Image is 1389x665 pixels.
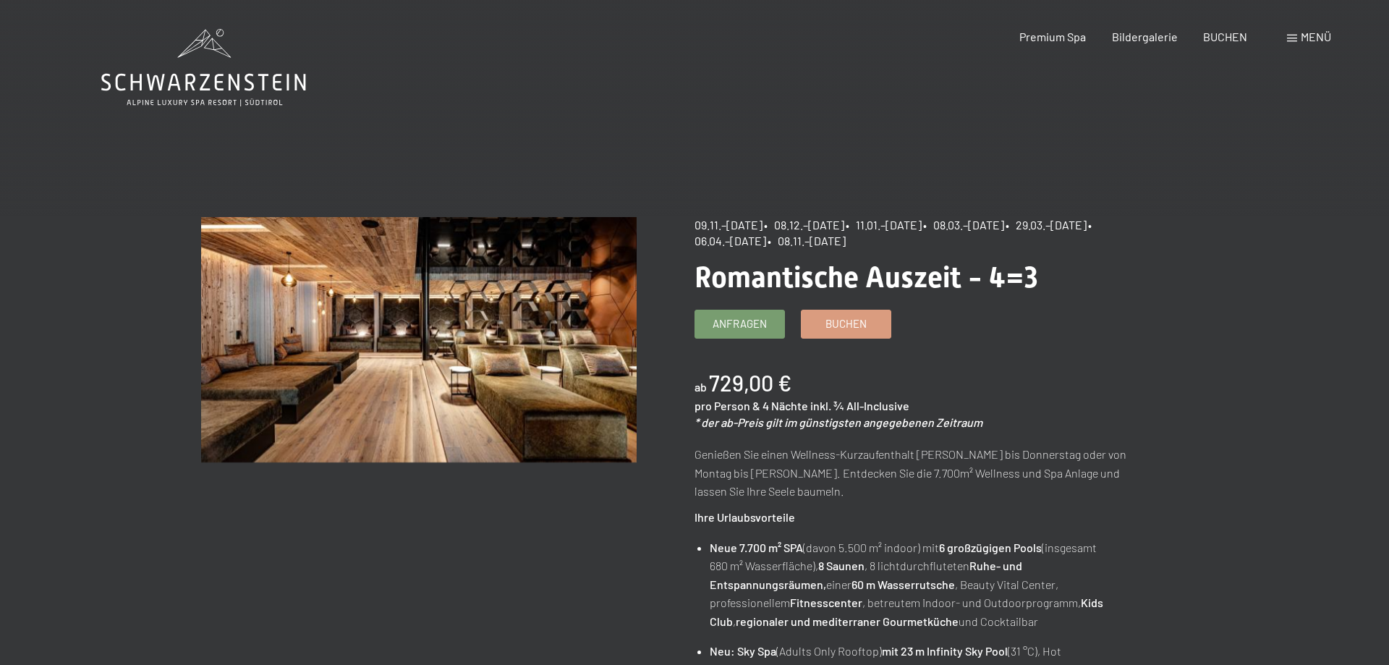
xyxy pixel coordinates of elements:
[764,218,844,232] span: • 08.12.–[DATE]
[923,218,1004,232] span: • 08.03.–[DATE]
[846,218,922,232] span: • 11.01.–[DATE]
[851,577,955,591] strong: 60 m Wasserrutsche
[1019,30,1086,43] a: Premium Spa
[882,644,1008,658] strong: mit 23 m Infinity Sky Pool
[694,380,707,394] span: ab
[709,370,791,396] b: 729,00 €
[736,614,959,628] strong: regionaler und mediterraner Gourmetküche
[713,316,767,331] span: Anfragen
[201,217,637,462] img: Romantische Auszeit - 4=3
[695,310,784,338] a: Anfragen
[710,538,1131,631] li: (davon 5.500 m² indoor) mit (insgesamt 680 m² Wasserfläche), , 8 lichtdurchfluteten einer , Beaut...
[1301,30,1331,43] span: Menü
[694,399,760,412] span: pro Person &
[694,445,1131,501] p: Genießen Sie einen Wellness-Kurzaufenthalt [PERSON_NAME] bis Donnerstag oder von Montag bis [PERS...
[790,596,862,609] strong: Fitnesscenter
[694,218,763,232] span: 09.11.–[DATE]
[763,399,808,412] span: 4 Nächte
[710,596,1103,628] strong: Kids Club
[694,415,982,429] em: * der ab-Preis gilt im günstigsten angegebenen Zeitraum
[1203,30,1247,43] a: BUCHEN
[694,510,795,524] strong: Ihre Urlaubsvorteile
[939,541,1042,554] strong: 6 großzügigen Pools
[825,316,867,331] span: Buchen
[710,541,803,554] strong: Neue 7.700 m² SPA
[1112,30,1178,43] a: Bildergalerie
[710,644,776,658] strong: Neu: Sky Spa
[818,559,865,572] strong: 8 Saunen
[768,234,846,247] span: • 08.11.–[DATE]
[694,261,1038,295] span: Romantische Auszeit - 4=3
[1006,218,1087,232] span: • 29.03.–[DATE]
[710,559,1022,591] strong: Ruhe- und Entspannungsräumen,
[802,310,891,338] a: Buchen
[810,399,909,412] span: inkl. ¾ All-Inclusive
